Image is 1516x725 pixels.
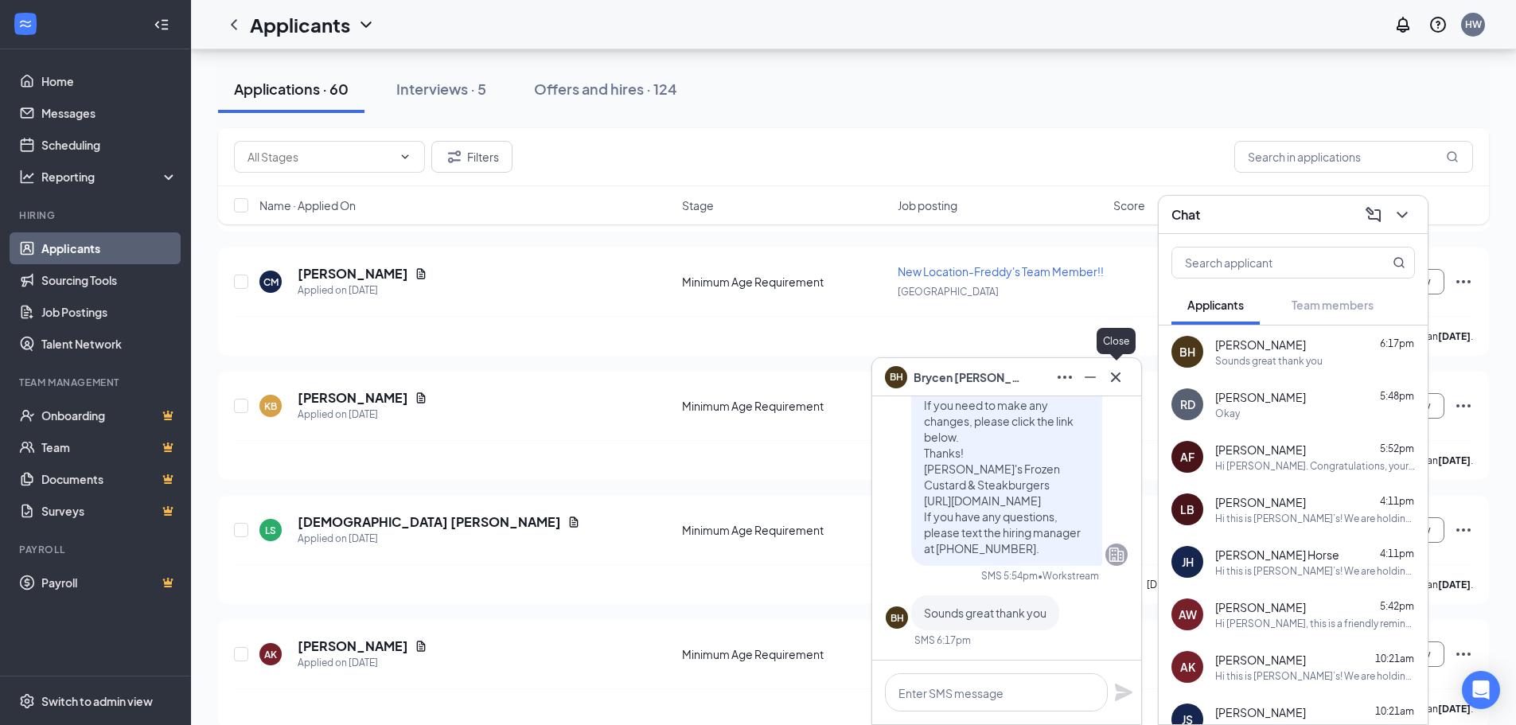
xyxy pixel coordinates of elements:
span: New Location-Freddy's Team Member!! [898,264,1104,279]
button: Minimize [1078,364,1103,390]
div: Reporting [41,169,178,185]
svg: Plane [1114,683,1133,702]
svg: Notifications [1393,15,1413,34]
span: Name · Applied On [259,197,356,213]
span: Brycen [PERSON_NAME] [914,368,1025,386]
svg: Ellipses [1055,368,1074,387]
div: AW [1179,606,1197,622]
div: Minimum Age Requirement [682,646,888,662]
span: [PERSON_NAME] [1215,599,1306,615]
a: TeamCrown [41,431,177,463]
div: Interviews · 5 [396,79,486,99]
div: Hi [PERSON_NAME], this is a friendly reminder. To move forward with your application for New Loca... [1215,617,1415,630]
div: AF [1180,449,1194,465]
span: [PERSON_NAME] [1215,704,1306,720]
h3: Chat [1171,206,1200,224]
span: 10:21am [1375,653,1414,665]
svg: ChevronLeft [224,15,244,34]
div: LS [265,524,276,537]
svg: MagnifyingGlass [1446,150,1459,163]
div: Minimum Age Requirement [682,398,888,414]
div: AK [1180,659,1195,675]
span: [PERSON_NAME] Horse [1215,547,1339,563]
svg: ComposeMessage [1364,205,1383,224]
div: Okay [1215,407,1240,420]
div: Applied on [DATE] [298,407,427,423]
svg: MagnifyingGlass [1393,256,1405,269]
span: 4:11pm [1380,548,1414,559]
div: Close [1097,328,1136,354]
p: [DEMOGRAPHIC_DATA] [PERSON_NAME] has applied more than . [1147,578,1473,591]
svg: Filter [445,147,464,166]
div: Sounds great thank you [1215,354,1323,368]
span: [GEOGRAPHIC_DATA] [898,286,999,298]
svg: Cross [1106,368,1125,387]
input: Search applicant [1172,248,1361,278]
span: Stage [682,197,714,213]
div: Payroll [19,543,174,556]
b: [DATE] [1438,330,1471,342]
a: DocumentsCrown [41,463,177,495]
div: BH [891,611,904,625]
svg: Document [567,516,580,528]
div: JH [1182,554,1194,570]
h5: [PERSON_NAME] [298,637,408,655]
div: Minimum Age Requirement [682,522,888,538]
div: Applications · 60 [234,79,349,99]
svg: Ellipses [1454,520,1473,540]
h5: [DEMOGRAPHIC_DATA] [PERSON_NAME] [298,513,561,531]
span: 6:17pm [1380,337,1414,349]
a: OnboardingCrown [41,400,177,431]
svg: ChevronDown [357,15,376,34]
a: SurveysCrown [41,495,177,527]
svg: Analysis [19,169,35,185]
a: Scheduling [41,129,177,161]
svg: Ellipses [1454,396,1473,415]
div: KB [264,400,277,413]
span: Applicants [1187,298,1244,312]
span: [PERSON_NAME] [1215,337,1306,353]
svg: Company [1107,545,1126,564]
svg: Ellipses [1454,272,1473,291]
div: Hi this is [PERSON_NAME]’s! We are holding interviews [DATE] through [DATE] between 10 AM and 6 P... [1215,564,1415,578]
a: Job Postings [41,296,177,328]
svg: ChevronDown [399,150,411,163]
span: [PERSON_NAME] [1215,494,1306,510]
div: Minimum Age Requirement [682,274,888,290]
div: Open Intercom Messenger [1462,671,1500,709]
div: SMS 6:17pm [914,633,971,647]
div: Hiring [19,209,174,222]
span: Team members [1292,298,1374,312]
b: [DATE] [1438,454,1471,466]
span: [PERSON_NAME] [1215,389,1306,405]
button: Ellipses [1052,364,1078,390]
h5: [PERSON_NAME] [298,389,408,407]
div: BH [1179,344,1195,360]
div: Applied on [DATE] [298,531,580,547]
a: Talent Network [41,328,177,360]
div: Applied on [DATE] [298,283,427,298]
div: Hi [PERSON_NAME]. Congratulations, your meeting with [PERSON_NAME]'s Frozen Custard & Steakburger... [1215,459,1415,473]
svg: Ellipses [1454,645,1473,664]
a: Home [41,65,177,97]
svg: Settings [19,693,35,709]
span: Job posting [898,197,957,213]
div: Hi this is [PERSON_NAME]’s! We are holding interviews [DATE] through [DATE] between 10 AM and 6 P... [1215,512,1415,525]
span: 5:52pm [1380,442,1414,454]
span: 10:21am [1375,705,1414,717]
svg: Document [415,392,427,404]
svg: WorkstreamLogo [18,16,33,32]
svg: Document [415,267,427,280]
div: Team Management [19,376,174,389]
div: LB [1180,501,1194,517]
span: [PERSON_NAME] [1215,442,1306,458]
span: Sounds great thank you [924,606,1046,620]
a: PayrollCrown [41,567,177,598]
svg: Document [415,640,427,653]
span: 5:48pm [1380,390,1414,402]
svg: Collapse [154,17,170,33]
input: All Stages [247,148,392,166]
button: Cross [1103,364,1128,390]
